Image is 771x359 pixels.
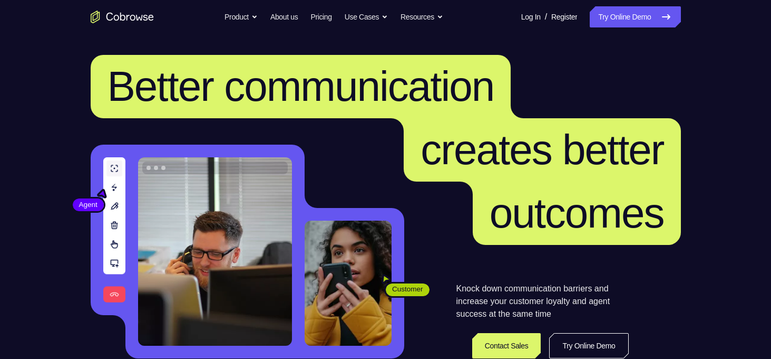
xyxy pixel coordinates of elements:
[521,6,541,27] a: Log In
[490,190,664,237] span: outcomes
[590,6,680,27] a: Try Online Demo
[456,282,629,320] p: Knock down communication barriers and increase your customer loyalty and agent success at the sam...
[91,11,154,23] a: Go to the home page
[551,6,577,27] a: Register
[270,6,298,27] a: About us
[225,6,258,27] button: Product
[549,333,628,358] a: Try Online Demo
[421,126,663,173] span: creates better
[305,221,392,346] img: A customer holding their phone
[345,6,388,27] button: Use Cases
[138,157,292,346] img: A customer support agent talking on the phone
[472,333,541,358] a: Contact Sales
[545,11,547,23] span: /
[401,6,443,27] button: Resources
[108,63,494,110] span: Better communication
[310,6,331,27] a: Pricing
